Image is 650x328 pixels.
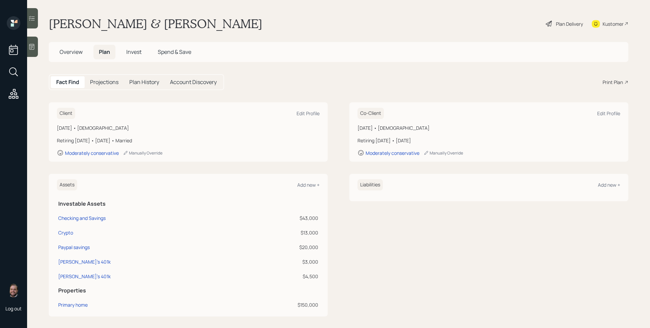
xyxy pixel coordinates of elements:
div: [PERSON_NAME]'s 401k [58,273,111,280]
span: Overview [60,48,83,56]
h5: Account Discovery [170,79,217,85]
div: $13,000 [243,229,318,236]
div: Kustomer [603,20,624,27]
h6: Assets [57,179,77,190]
div: Paypal savings [58,244,90,251]
div: Primary home [58,301,88,308]
h5: Projections [90,79,118,85]
span: Spend & Save [158,48,191,56]
div: Retiring [DATE] • [DATE] • Married [57,137,320,144]
div: Edit Profile [597,110,620,117]
h6: Client [57,108,75,119]
div: Moderately conservative [366,150,419,156]
div: Edit Profile [297,110,320,117]
span: Invest [126,48,142,56]
div: Manually Override [424,150,463,156]
div: Manually Override [123,150,162,156]
h6: Liabilities [357,179,383,190]
div: Moderately conservative [65,150,119,156]
div: Log out [5,305,22,312]
span: Plan [99,48,110,56]
div: Add new + [297,182,320,188]
img: james-distasi-headshot.png [7,284,20,297]
h1: [PERSON_NAME] & [PERSON_NAME] [49,16,262,31]
div: Retiring [DATE] • [DATE] [357,137,620,144]
div: [DATE] • [DEMOGRAPHIC_DATA] [357,124,620,131]
div: Checking and Savings [58,214,106,222]
h5: Plan History [129,79,159,85]
div: $20,000 [243,244,318,251]
div: Plan Delivery [556,20,583,27]
h6: Co-Client [357,108,384,119]
div: Add new + [598,182,620,188]
h5: Fact Find [56,79,79,85]
div: Print Plan [603,79,623,86]
div: [PERSON_NAME]'s 401k [58,258,111,265]
div: $3,000 [243,258,318,265]
div: $43,000 [243,214,318,222]
h5: Properties [58,287,318,294]
div: $150,000 [243,301,318,308]
h5: Investable Assets [58,201,318,207]
div: $4,500 [243,273,318,280]
div: [DATE] • [DEMOGRAPHIC_DATA] [57,124,320,131]
div: Crypto [58,229,73,236]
